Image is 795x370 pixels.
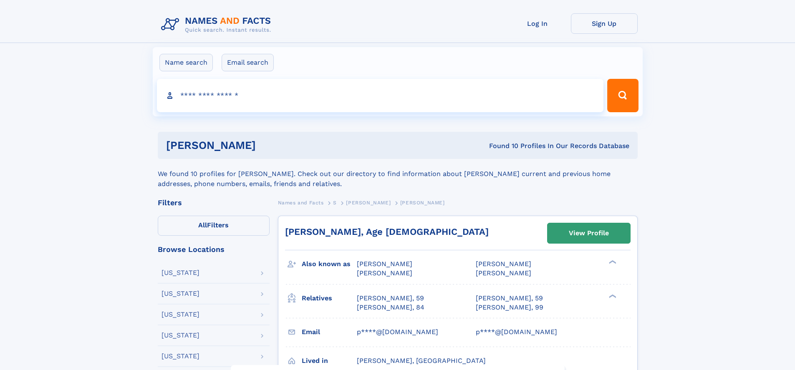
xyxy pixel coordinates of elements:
[357,294,424,303] a: [PERSON_NAME], 59
[166,140,373,151] h1: [PERSON_NAME]
[278,197,324,208] a: Names and Facts
[346,200,391,206] span: [PERSON_NAME]
[476,303,543,312] a: [PERSON_NAME], 99
[476,260,531,268] span: [PERSON_NAME]
[302,354,357,368] h3: Lived in
[162,269,199,276] div: [US_STATE]
[162,311,199,318] div: [US_STATE]
[158,216,270,236] label: Filters
[285,227,489,237] a: [PERSON_NAME], Age [DEMOGRAPHIC_DATA]
[222,54,274,71] label: Email search
[372,141,629,151] div: Found 10 Profiles In Our Records Database
[158,159,638,189] div: We found 10 profiles for [PERSON_NAME]. Check out our directory to find information about [PERSON...
[548,223,630,243] a: View Profile
[158,199,270,206] div: Filters
[357,269,412,277] span: [PERSON_NAME]
[357,260,412,268] span: [PERSON_NAME]
[302,325,357,339] h3: Email
[476,269,531,277] span: [PERSON_NAME]
[302,257,357,271] h3: Also known as
[302,291,357,305] h3: Relatives
[504,13,571,34] a: Log In
[607,79,638,112] button: Search Button
[607,293,617,299] div: ❯
[346,197,391,208] a: [PERSON_NAME]
[569,224,609,243] div: View Profile
[607,259,617,265] div: ❯
[158,13,278,36] img: Logo Names and Facts
[333,200,337,206] span: S
[357,303,424,312] a: [PERSON_NAME], 84
[159,54,213,71] label: Name search
[333,197,337,208] a: S
[476,294,543,303] a: [PERSON_NAME], 59
[198,221,207,229] span: All
[158,246,270,253] div: Browse Locations
[400,200,445,206] span: [PERSON_NAME]
[162,332,199,339] div: [US_STATE]
[157,79,604,112] input: search input
[162,353,199,360] div: [US_STATE]
[357,357,486,365] span: [PERSON_NAME], [GEOGRAPHIC_DATA]
[571,13,638,34] a: Sign Up
[162,290,199,297] div: [US_STATE]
